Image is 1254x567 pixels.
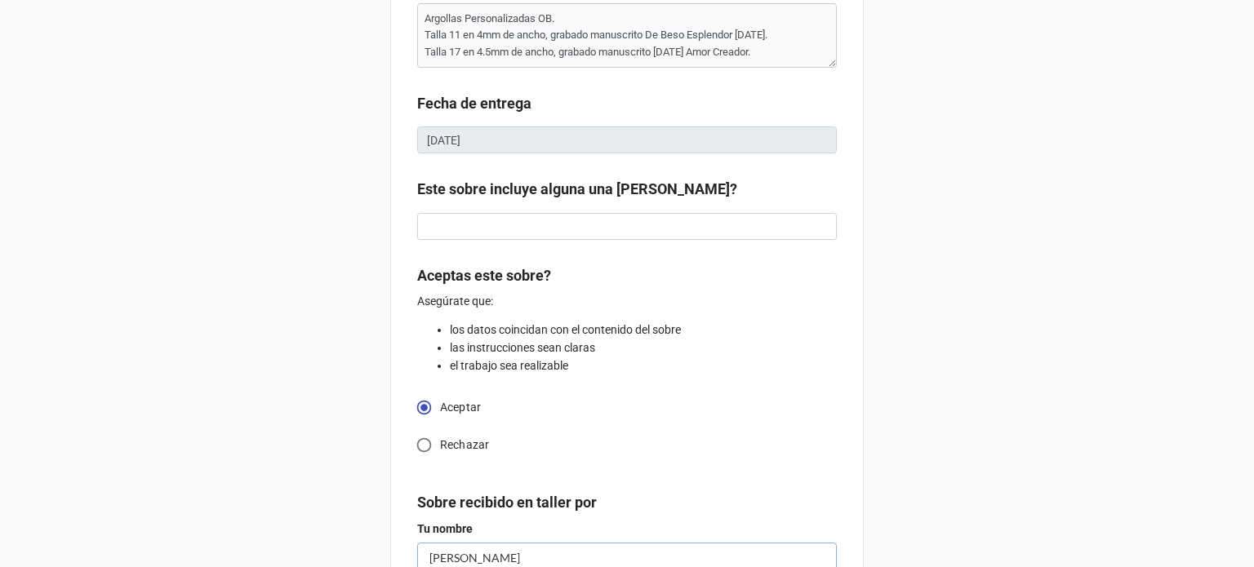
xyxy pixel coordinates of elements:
textarea: Argollas Personalizadas OB. Talla 11 en 4mm de ancho, grabado manuscrito De Beso Esplendor [DATE]... [417,3,837,68]
span: Aceptar [440,399,481,416]
label: Este sobre incluye alguna una [PERSON_NAME]? [417,178,737,201]
p: Asegúrate que: [417,293,837,309]
span: Rechazar [440,436,489,454]
li: las instrucciones sean claras [450,339,837,357]
label: Aceptas este sobre? [417,264,551,287]
strong: Tu nombre [417,522,473,535]
label: Fecha de entrega [417,92,531,115]
li: los datos coincidan con el contenido del sobre [450,321,837,339]
label: Sobre recibido en taller por [417,491,597,514]
li: el trabajo sea realizable [450,357,837,374]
